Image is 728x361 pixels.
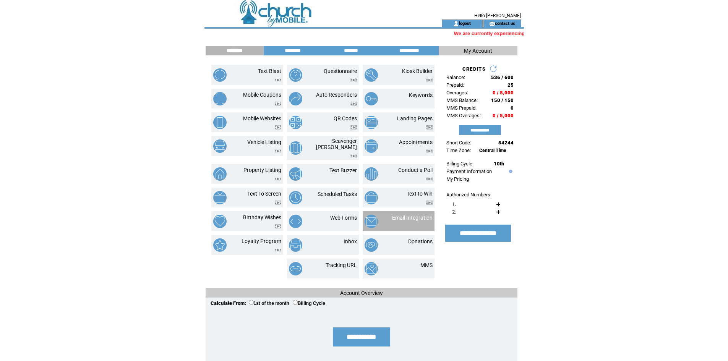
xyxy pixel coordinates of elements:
span: 2. [452,209,456,215]
span: Account Overview [340,290,383,296]
a: QR Codes [334,115,357,121]
img: kiosk-builder.png [365,68,378,82]
img: donations.png [365,238,378,252]
img: landing-pages.png [365,116,378,129]
a: Text to Win [407,191,433,197]
img: text-to-screen.png [213,191,227,204]
img: video.png [426,149,433,153]
a: Text Blast [258,68,281,74]
img: auto-responders.png [289,92,302,105]
a: Tracking URL [326,262,357,268]
span: 54244 [498,140,514,146]
span: Central Time [479,148,506,153]
a: Mobile Coupons [243,92,281,98]
img: mobile-websites.png [213,116,227,129]
span: Authorized Numbers: [446,192,491,197]
span: 0 / 5,000 [493,90,514,96]
a: Appointments [399,139,433,145]
span: 0 [511,105,514,111]
img: mobile-coupons.png [213,92,227,105]
input: 1st of the month [249,300,254,305]
img: scheduled-tasks.png [289,191,302,204]
a: Text Buzzer [329,167,357,173]
a: Conduct a Poll [398,167,433,173]
a: Questionnaire [324,68,357,74]
img: mms.png [365,262,378,275]
a: Scavenger [PERSON_NAME] [316,138,357,150]
img: video.png [350,125,357,130]
img: account_icon.gif [453,21,459,27]
a: Email Integration [392,215,433,221]
span: 0 / 5,000 [493,113,514,118]
label: Billing Cycle [293,301,325,306]
img: web-forms.png [289,215,302,228]
img: help.gif [507,170,512,173]
a: Loyalty Program [242,238,281,244]
img: video.png [275,102,281,106]
img: birthday-wishes.png [213,215,227,228]
img: video.png [275,149,281,153]
img: video.png [275,201,281,205]
span: 1. [452,201,456,207]
a: Inbox [344,238,357,244]
span: My Account [464,48,492,54]
a: contact us [495,21,515,26]
span: Calculate From: [211,300,246,306]
a: Property Listing [243,167,281,173]
a: My Pricing [446,176,469,182]
img: video.png [275,78,281,82]
img: video.png [426,201,433,205]
span: Prepaid: [446,82,464,88]
a: logout [459,21,471,26]
a: Scheduled Tasks [318,191,357,197]
img: scavenger-hunt.png [289,141,302,155]
img: questionnaire.png [289,68,302,82]
span: Hello [PERSON_NAME] [474,13,521,18]
img: contact_us_icon.gif [489,21,495,27]
span: 25 [507,82,514,88]
img: qr-codes.png [289,116,302,129]
span: MMS Prepaid: [446,105,477,111]
a: Donations [408,238,433,244]
a: Keywords [409,92,433,98]
a: Landing Pages [397,115,433,121]
a: Birthday Wishes [243,214,281,220]
img: appointments.png [365,139,378,153]
img: video.png [275,248,281,252]
img: video.png [275,125,281,130]
span: 150 / 150 [491,97,514,103]
img: text-blast.png [213,68,227,82]
img: inbox.png [289,238,302,252]
span: 10th [494,161,504,167]
span: CREDITS [462,66,486,72]
img: vehicle-listing.png [213,139,227,153]
img: video.png [350,102,357,106]
a: Text To Screen [247,191,281,197]
img: keywords.png [365,92,378,105]
img: text-to-win.png [365,191,378,204]
input: Billing Cycle [293,300,298,305]
a: MMS [420,262,433,268]
img: video.png [350,154,357,158]
span: Overages: [446,90,468,96]
span: MMS Balance: [446,97,478,103]
img: tracking-url.png [289,262,302,275]
img: video.png [275,224,281,228]
span: Balance: [446,74,465,80]
img: video.png [275,177,281,181]
span: 536 / 600 [491,74,514,80]
a: Auto Responders [316,92,357,98]
img: video.png [426,78,433,82]
span: Billing Cycle: [446,161,473,167]
marquee: We are currently experiencing an issue with opt-ins to Keywords. You may still send a SMS and MMS... [204,31,524,36]
a: Vehicle Listing [247,139,281,145]
img: video.png [426,177,433,181]
img: video.png [350,78,357,82]
span: Time Zone: [446,147,471,153]
span: MMS Overages: [446,113,481,118]
a: Kiosk Builder [402,68,433,74]
span: Short Code: [446,140,471,146]
img: text-buzzer.png [289,167,302,181]
label: 1st of the month [249,301,289,306]
a: Mobile Websites [243,115,281,121]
